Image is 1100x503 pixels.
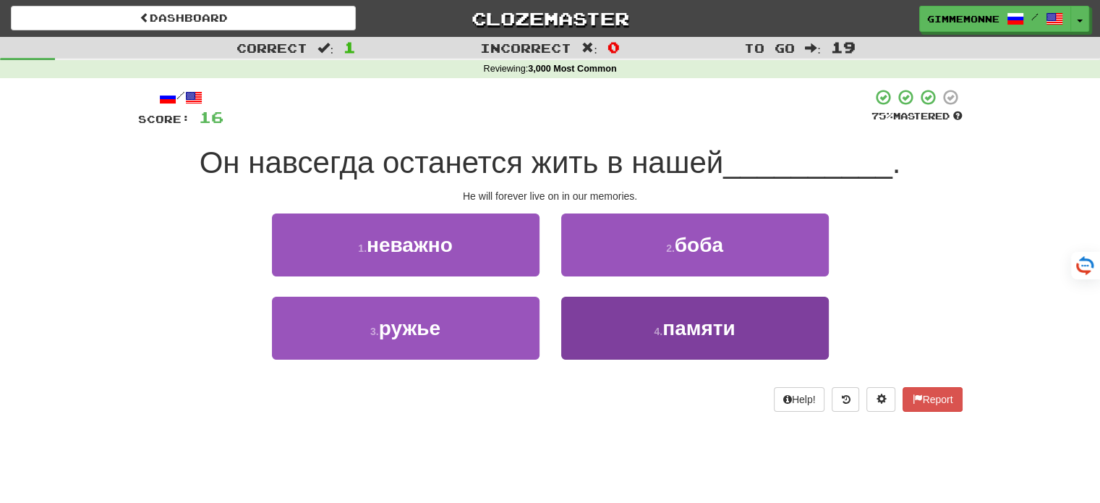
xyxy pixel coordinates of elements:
button: 1.неважно [272,214,540,276]
strong: 3,000 Most Common [528,64,616,74]
div: Mastered [871,110,963,123]
button: 3.ружье [272,297,540,360]
span: боба [675,234,723,256]
small: 1 . [358,242,367,254]
span: 16 [199,108,223,126]
span: Gimmemonne [927,12,999,25]
span: неважно [367,234,453,256]
span: __________ [723,145,892,179]
span: : [805,42,821,54]
span: : [581,42,597,54]
span: 1 [344,38,356,56]
span: 0 [607,38,620,56]
small: 4 . [654,326,662,337]
a: Clozemaster [378,6,722,31]
a: Gimmemonne / [919,6,1071,32]
button: 4.памяти [561,297,829,360]
span: : [317,42,333,54]
span: . [892,145,901,179]
span: Correct [236,41,307,55]
span: / [1031,12,1039,22]
span: Score: [138,113,190,125]
small: 2 . [666,242,675,254]
button: Round history (alt+y) [832,387,859,412]
span: 75 % [871,110,893,122]
span: Incorrect [480,41,571,55]
span: Он навсегда останется жить в нашей [200,145,723,179]
div: He will forever live on in our memories. [138,189,963,203]
span: памяти [662,317,735,339]
button: Report [903,387,962,412]
span: ружье [379,317,440,339]
span: 19 [831,38,856,56]
small: 3 . [370,326,379,337]
button: Help! [774,387,825,412]
span: To go [744,41,795,55]
button: 2.боба [561,214,829,276]
div: / [138,88,223,106]
a: Dashboard [11,6,356,30]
